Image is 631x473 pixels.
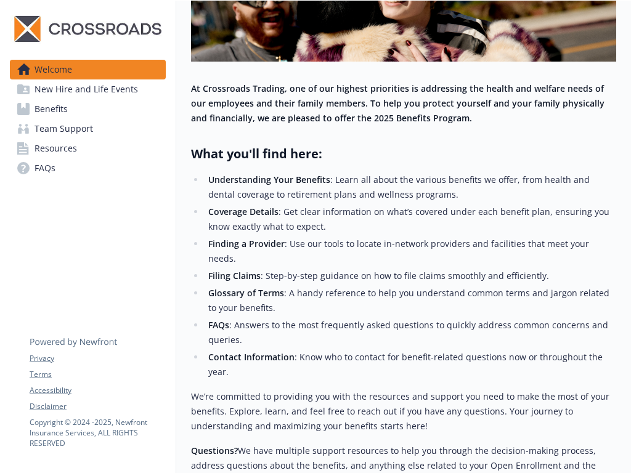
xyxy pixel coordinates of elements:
a: Team Support [10,119,166,139]
span: Team Support [35,119,93,139]
strong: Finding a Provider [208,238,285,249]
span: Welcome [35,60,72,79]
strong: Understanding Your Benefits [208,174,330,185]
p: We’re committed to providing you with the resources and support you need to make the most of your... [191,389,616,434]
span: New Hire and Life Events [35,79,138,99]
strong: Glossary of Terms [208,287,284,299]
a: Benefits [10,99,166,119]
li: : Learn all about the various benefits we offer, from health and dental coverage to retirement pl... [205,172,616,202]
a: Terms [30,369,165,380]
strong: Questions? [191,445,238,456]
span: Benefits [35,99,68,119]
span: FAQs [35,158,55,178]
strong: FAQs [208,319,229,331]
a: Accessibility [30,385,165,396]
a: FAQs [10,158,166,178]
li: : Use our tools to locate in-network providers and facilities that meet your needs. [205,236,616,266]
strong: Filing Claims [208,270,261,281]
a: Disclaimer [30,401,165,412]
li: : A handy reference to help you understand common terms and jargon related to your benefits. [205,286,616,315]
a: Welcome [10,60,166,79]
p: Copyright © 2024 - 2025 , Newfront Insurance Services, ALL RIGHTS RESERVED [30,417,165,448]
h2: What you'll find here: [191,145,616,163]
strong: Contact Information [208,351,295,363]
a: Privacy [30,353,165,364]
li: : Get clear information on what’s covered under each benefit plan, ensuring you know exactly what... [205,204,616,234]
span: Resources [35,139,77,158]
a: New Hire and Life Events [10,79,166,99]
strong: At Crossroads Trading, one of our highest priorities is addressing the health and welfare needs o... [191,83,605,124]
li: : Know who to contact for benefit-related questions now or throughout the year. [205,350,616,379]
li: : Answers to the most frequently asked questions to quickly address common concerns and queries. [205,318,616,347]
a: Resources [10,139,166,158]
strong: Coverage Details [208,206,279,217]
li: : Step-by-step guidance on how to file claims smoothly and efficiently. [205,269,616,283]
